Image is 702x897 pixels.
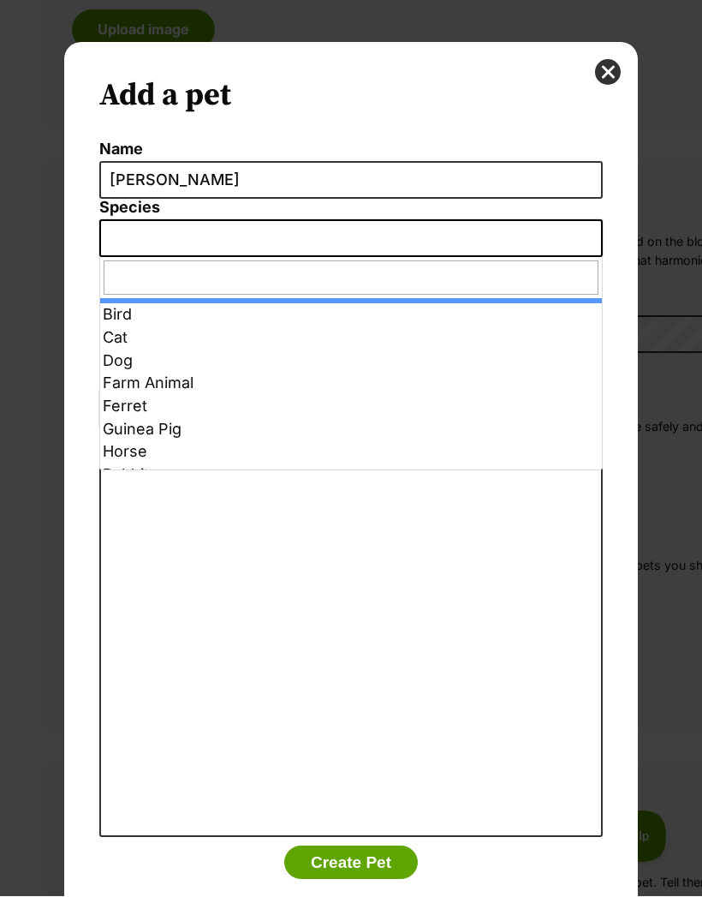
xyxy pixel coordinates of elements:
[100,373,602,396] li: Farm Animal
[284,846,418,881] button: Create Pet
[100,441,602,464] li: Horse
[100,464,602,487] li: Rabbit
[595,60,621,86] button: close
[99,78,603,116] h2: Add a pet
[100,327,602,350] li: Cat
[100,396,602,419] li: Ferret
[100,419,602,442] li: Guinea Pig
[100,304,602,327] li: Bird
[99,141,603,159] label: Name
[100,350,602,374] li: Dog
[2,2,15,15] img: consumer-privacy-logo.png
[99,200,603,218] label: Species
